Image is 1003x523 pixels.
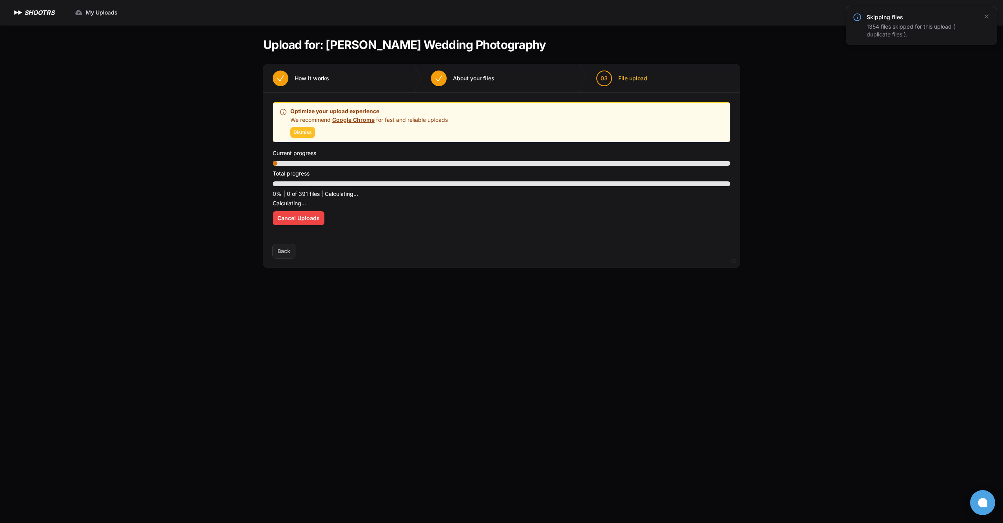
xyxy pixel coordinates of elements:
span: Dismiss [293,129,312,136]
span: My Uploads [86,9,118,16]
button: About your files [422,64,504,92]
a: My Uploads [70,5,122,20]
button: Cancel Uploads [273,211,324,225]
span: About your files [453,74,494,82]
h3: Skipping files [867,13,978,21]
span: 03 [601,74,608,82]
a: Google Chrome [332,116,375,123]
img: SHOOTRS [13,8,24,17]
button: Dismiss [290,127,315,138]
h1: SHOOTRS [24,8,54,17]
p: Current progress [273,148,730,158]
button: Open chat window [970,490,995,515]
button: 03 File upload [587,64,657,92]
a: SHOOTRS SHOOTRS [13,8,54,17]
h1: Upload for: [PERSON_NAME] Wedding Photography [263,38,546,52]
div: 1354 files skipped for this upload ( duplicate files ). [867,23,978,38]
p: 0% | 0 of 391 files | Calculating... [273,189,730,199]
span: Cancel Uploads [277,214,320,222]
button: How it works [263,64,339,92]
div: v2 [730,256,736,266]
p: Calculating... [273,199,730,208]
p: We recommend for fast and reliable uploads [290,116,448,124]
span: How it works [295,74,329,82]
p: Total progress [273,169,730,178]
span: File upload [618,74,647,82]
p: Optimize your upload experience [290,107,448,116]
